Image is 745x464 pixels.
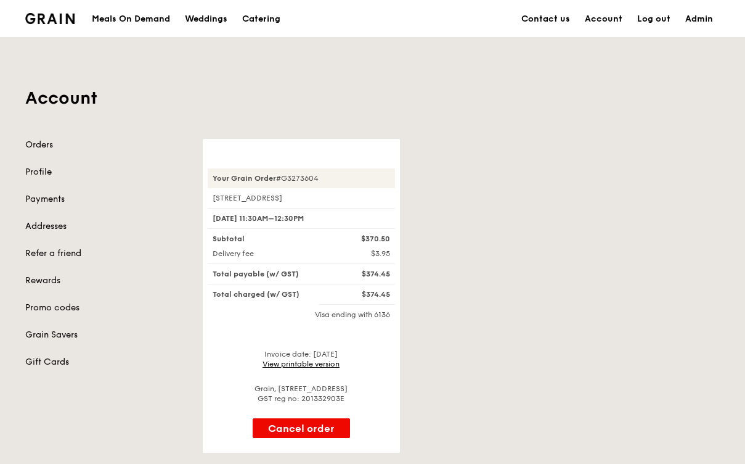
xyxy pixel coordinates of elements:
[208,384,395,404] div: Grain, [STREET_ADDRESS] GST reg no: 201332903E
[92,1,170,38] div: Meals On Demand
[205,289,333,299] div: Total charged (w/ GST)
[208,193,395,203] div: [STREET_ADDRESS]
[25,87,720,109] h1: Account
[208,208,395,229] div: [DATE] 11:30AM–12:30PM
[25,275,188,287] a: Rewards
[208,310,395,320] div: Visa ending with 6136
[333,269,397,279] div: $374.45
[263,360,340,368] a: View printable version
[213,174,276,183] strong: Your Grain Order
[25,13,75,24] img: Grain
[208,349,395,369] div: Invoice date: [DATE]
[235,1,288,38] a: Catering
[333,234,397,244] div: $370.50
[205,249,333,259] div: Delivery fee
[25,302,188,314] a: Promo codes
[25,356,188,368] a: Gift Cards
[333,289,397,299] div: $374.45
[25,247,188,260] a: Refer a friend
[25,329,188,341] a: Grain Savers
[25,193,188,205] a: Payments
[25,139,188,151] a: Orders
[205,234,333,244] div: Subtotal
[25,220,188,233] a: Addresses
[630,1,678,38] a: Log out
[333,249,397,259] div: $3.95
[213,270,299,278] span: Total payable (w/ GST)
[514,1,577,38] a: Contact us
[185,1,227,38] div: Weddings
[242,1,280,38] div: Catering
[577,1,630,38] a: Account
[25,166,188,178] a: Profile
[177,1,235,38] a: Weddings
[678,1,720,38] a: Admin
[208,168,395,188] div: #G3273604
[253,418,350,438] button: Cancel order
